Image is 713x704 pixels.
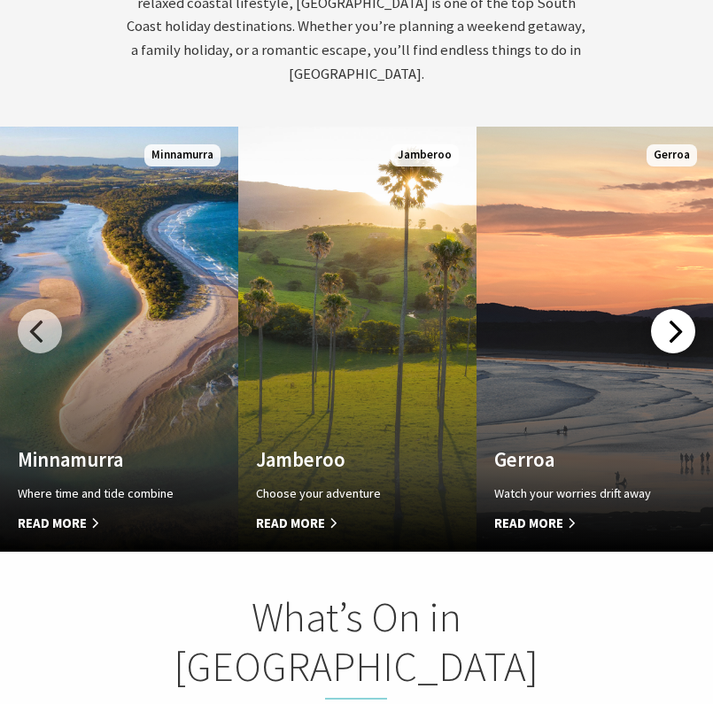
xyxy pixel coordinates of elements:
span: Jamberoo [391,144,459,166]
h2: What’s On in [GEOGRAPHIC_DATA] [126,592,587,700]
p: Where time and tide combine [18,484,185,504]
p: Choose your adventure [256,484,423,504]
h4: Minnamurra [18,448,185,472]
h4: Jamberoo [256,448,423,472]
span: Read More [256,513,423,534]
span: Read More [494,513,662,534]
h4: Gerroa [494,448,662,472]
p: Watch your worries drift away [494,484,662,504]
span: Read More [18,513,185,534]
span: Gerroa [647,144,697,166]
a: Custom Image Used Jamberoo Choose your adventure Read More Jamberoo [238,127,477,552]
span: Minnamurra [144,144,221,166]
